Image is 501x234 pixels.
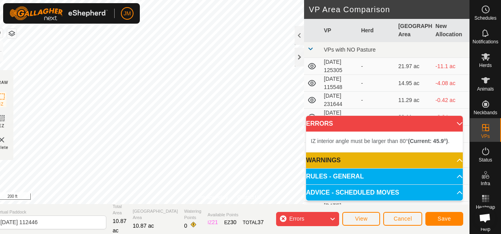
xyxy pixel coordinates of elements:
[395,109,432,126] td: 20.11 ac
[306,121,333,127] span: ERRORS
[355,215,367,222] span: View
[306,152,463,168] p-accordion-header: WARNINGS
[238,194,261,201] a: Contact Us
[395,202,432,219] td: 27.23 ac
[395,92,432,109] td: 11.29 ac
[113,218,126,234] span: 10.87 ac
[306,185,463,201] p-accordion-header: ADVICE - SCHEDULED MOVES
[473,39,498,44] span: Notifications
[321,19,358,42] th: VP
[184,223,187,229] span: 0
[432,58,469,75] td: -11.1 ac
[432,75,469,92] td: -4.08 ac
[473,110,497,115] span: Neckbands
[383,212,422,226] button: Cancel
[361,113,392,121] div: -
[432,19,469,42] th: New Allocation
[311,138,449,144] span: IZ interior angle must be larger than 80° .
[321,75,358,92] td: [DATE] 115548
[432,92,469,109] td: -0.42 ac
[212,219,218,225] span: 21
[133,208,178,221] span: [GEOGRAPHIC_DATA] Area
[395,58,432,75] td: 21.97 ac
[321,109,358,126] td: [DATE] 071149
[133,223,154,229] span: 10.87 ac
[361,62,392,71] div: -
[481,181,490,186] span: Infra
[361,79,392,87] div: -
[184,208,202,221] span: Watering Points
[361,96,392,104] div: -
[321,58,358,75] td: [DATE] 125305
[432,202,469,219] td: -16.36 ac
[7,29,17,38] button: Map Layers
[321,92,358,109] td: [DATE] 231644
[474,207,495,228] div: Open chat
[309,5,469,14] h2: VP Area Comparison
[208,218,218,227] div: IZ
[321,202,358,219] td: [DATE] 093534
[342,212,380,226] button: View
[306,132,463,152] p-accordion-content: ERRORS
[324,46,376,53] span: VPs with NO Pasture
[358,19,395,42] th: Herd
[438,215,451,222] span: Save
[289,215,304,222] span: Errors
[9,6,108,20] img: Gallagher Logo
[395,19,432,42] th: [GEOGRAPHIC_DATA] Area
[477,87,494,91] span: Animals
[124,9,131,18] span: JM
[230,219,237,225] span: 30
[481,134,490,139] span: VPs
[393,215,412,222] span: Cancel
[479,63,492,68] span: Herds
[474,16,496,20] span: Schedules
[243,218,263,227] div: TOTAL
[113,203,126,216] span: Total Area
[208,212,263,218] span: Available Points
[199,194,228,201] a: Privacy Policy
[306,173,364,180] span: RULES - GENERAL
[224,218,236,227] div: EZ
[258,219,264,225] span: 37
[425,212,463,226] button: Save
[476,205,495,210] span: Heatmap
[306,157,341,163] span: WARNINGS
[306,169,463,184] p-accordion-header: RULES - GENERAL
[432,109,469,126] td: -9.24 ac
[481,227,490,232] span: Help
[306,116,463,132] p-accordion-header: ERRORS
[408,138,448,144] b: (Current: 45.9°)
[395,75,432,92] td: 14.95 ac
[479,158,492,162] span: Status
[306,189,399,196] span: ADVICE - SCHEDULED MOVES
